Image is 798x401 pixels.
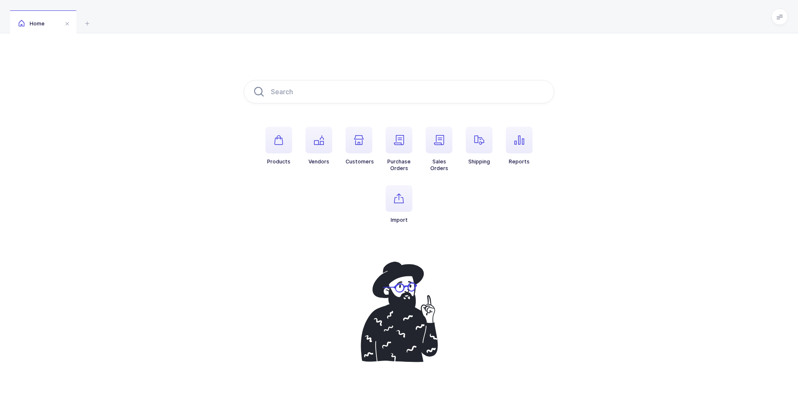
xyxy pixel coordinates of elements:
[244,80,554,103] input: Search
[306,127,332,165] button: Vendors
[352,257,446,367] img: pointing-up.svg
[18,20,45,27] span: Home
[466,127,492,165] button: Shipping
[386,127,412,172] button: PurchaseOrders
[265,127,292,165] button: Products
[346,127,374,165] button: Customers
[386,185,412,223] button: Import
[506,127,533,165] button: Reports
[426,127,452,172] button: SalesOrders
